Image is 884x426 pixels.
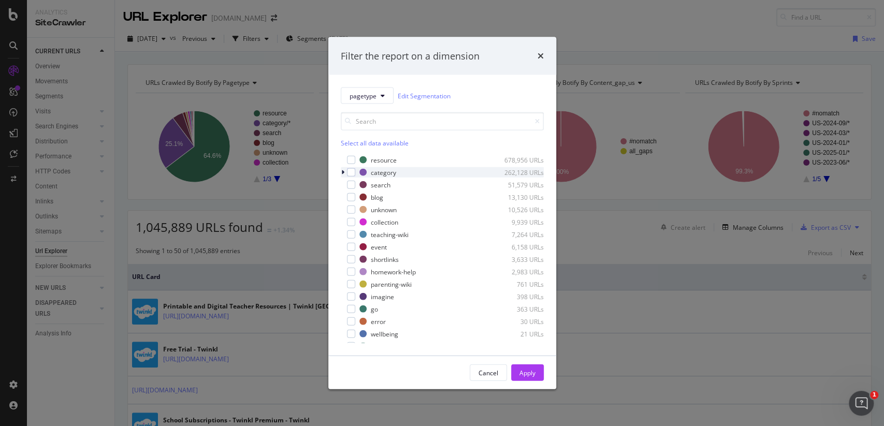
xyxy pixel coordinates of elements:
[493,180,544,189] div: 51,579 URLs
[493,205,544,214] div: 10,526 URLs
[371,193,383,201] div: blog
[493,217,544,226] div: 9,939 URLs
[479,368,498,377] div: Cancel
[371,205,397,214] div: unknown
[493,168,544,177] div: 262,128 URLs
[341,139,544,148] div: Select all data available
[493,317,544,326] div: 30 URLs
[470,364,507,381] button: Cancel
[493,230,544,239] div: 7,264 URLs
[350,91,376,100] span: pagetype
[371,168,396,177] div: category
[493,155,544,164] div: 678,956 URLs
[371,255,399,263] div: shortlinks
[341,87,394,104] button: pagetype
[341,49,480,63] div: Filter the report on a dimension
[493,193,544,201] div: 13,130 URLs
[371,217,398,226] div: collection
[398,90,451,101] a: Edit Segmentation
[493,255,544,263] div: 3,633 URLs
[371,342,376,350] div: ai
[328,37,556,389] div: modal
[493,267,544,276] div: 2,983 URLs
[493,342,544,350] div: 19 URLs
[493,242,544,251] div: 6,158 URLs
[371,292,394,301] div: imagine
[849,391,874,416] iframe: Intercom live chat
[371,329,398,338] div: wellbeing
[371,230,409,239] div: teaching-wiki
[371,304,378,313] div: go
[493,329,544,338] div: 21 URLs
[538,49,544,63] div: times
[519,368,535,377] div: Apply
[493,280,544,288] div: 761 URLs
[371,242,387,251] div: event
[371,267,416,276] div: homework-help
[371,317,386,326] div: error
[493,304,544,313] div: 363 URLs
[870,391,878,399] span: 1
[371,155,397,164] div: resource
[511,364,544,381] button: Apply
[371,180,390,189] div: search
[371,280,412,288] div: parenting-wiki
[341,112,544,130] input: Search
[493,292,544,301] div: 398 URLs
